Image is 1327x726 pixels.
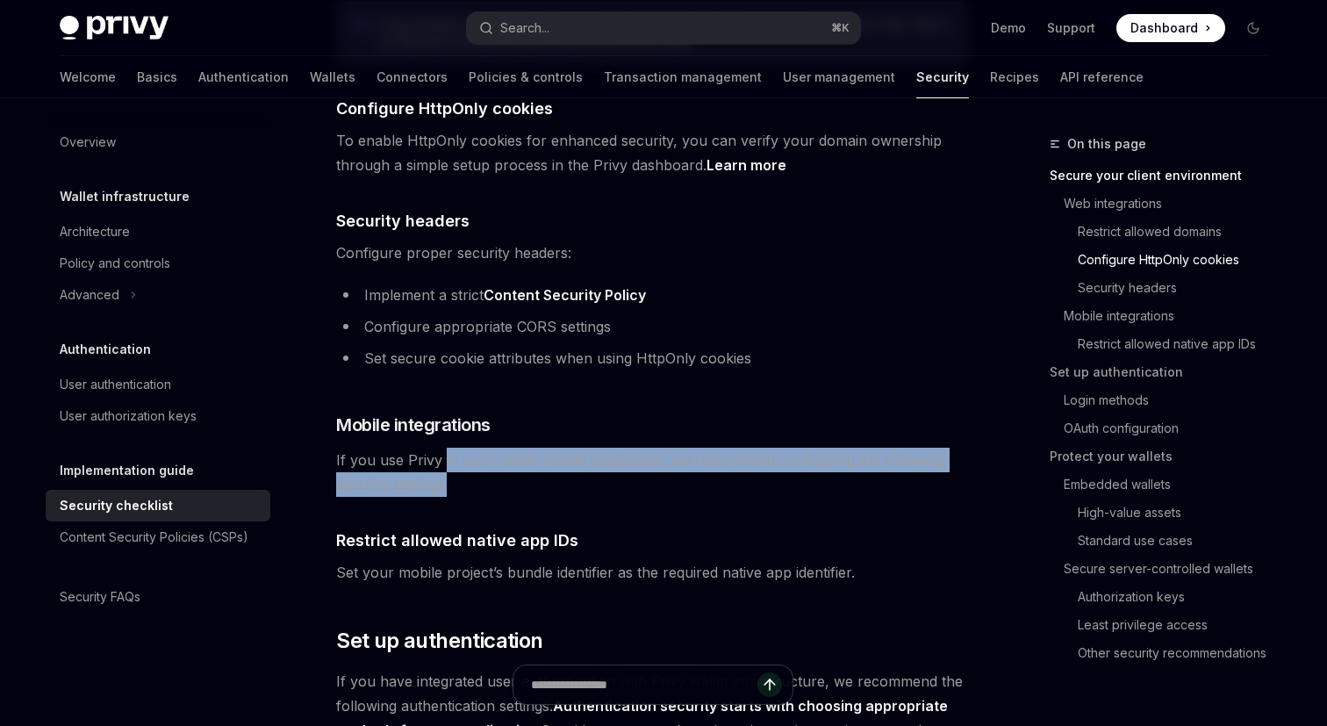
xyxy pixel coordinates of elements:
[1050,555,1281,583] a: Secure server-controlled wallets
[1050,386,1281,414] a: Login methods
[377,56,448,98] a: Connectors
[198,56,289,98] a: Authentication
[46,581,270,613] a: Security FAQs
[1050,583,1281,611] a: Authorization keys
[46,521,270,553] a: Content Security Policies (CSPs)
[1050,162,1281,190] a: Secure your client environment
[60,406,197,427] div: User authorization keys
[336,627,542,655] span: Set up authentication
[1116,14,1225,42] a: Dashboard
[1050,190,1281,218] a: Web integrations
[1050,330,1281,358] a: Restrict allowed native app IDs
[310,56,355,98] a: Wallets
[46,248,270,279] a: Policy and controls
[336,128,969,177] span: To enable HttpOnly cookies for enhanced security, you can verify your domain ownership through a ...
[484,286,646,305] a: Content Security Policy
[60,284,119,305] div: Advanced
[707,156,786,175] a: Learn more
[46,400,270,432] a: User authorization keys
[60,132,116,153] div: Overview
[60,586,140,607] div: Security FAQs
[1050,218,1281,246] a: Restrict allowed domains
[1050,302,1281,330] a: Mobile integrations
[1050,246,1281,274] a: Configure HttpOnly cookies
[1050,499,1281,527] a: High-value assets
[60,253,170,274] div: Policy and controls
[60,221,130,242] div: Architecture
[336,413,491,437] span: Mobile integrations
[336,209,470,233] span: Security headers
[60,495,173,516] div: Security checklist
[1050,471,1281,499] a: Embedded wallets
[531,665,757,704] input: Ask a question...
[1130,19,1198,37] span: Dashboard
[336,283,969,307] li: Implement a strict
[336,97,553,120] span: Configure HttpOnly cookies
[336,241,969,265] span: Configure proper security headers:
[1050,414,1281,442] a: OAuth configuration
[60,56,116,98] a: Welcome
[783,56,895,98] a: User management
[60,339,151,360] h5: Authentication
[336,560,969,585] span: Set your mobile project’s bundle identifier as the required native app identifier.
[1067,133,1146,155] span: On this page
[60,16,169,40] img: dark logo
[1050,611,1281,639] a: Least privilege access
[46,216,270,248] a: Architecture
[1060,56,1144,98] a: API reference
[831,21,850,35] span: ⌘ K
[60,460,194,481] h5: Implementation guide
[336,448,969,497] span: If you use Privy in your native mobile application, we recommend configuring the following securi...
[336,528,578,552] span: Restrict allowed native app IDs
[336,346,969,370] li: Set secure cookie attributes when using HttpOnly cookies
[1050,527,1281,555] a: Standard use cases
[46,490,270,521] a: Security checklist
[604,56,762,98] a: Transaction management
[46,126,270,158] a: Overview
[757,672,782,697] button: Send message
[990,56,1039,98] a: Recipes
[467,12,860,44] button: Search...⌘K
[137,56,177,98] a: Basics
[60,527,248,548] div: Content Security Policies (CSPs)
[916,56,969,98] a: Security
[469,56,583,98] a: Policies & controls
[1050,639,1281,667] a: Other security recommendations
[1239,14,1267,42] button: Toggle dark mode
[1050,358,1281,386] a: Set up authentication
[1050,442,1281,471] a: Protect your wallets
[500,18,549,39] div: Search...
[1047,19,1095,37] a: Support
[60,374,171,395] div: User authentication
[1050,274,1281,302] a: Security headers
[46,369,270,400] a: User authentication
[336,314,969,339] li: Configure appropriate CORS settings
[991,19,1026,37] a: Demo
[60,186,190,207] h5: Wallet infrastructure
[46,279,270,311] button: Advanced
